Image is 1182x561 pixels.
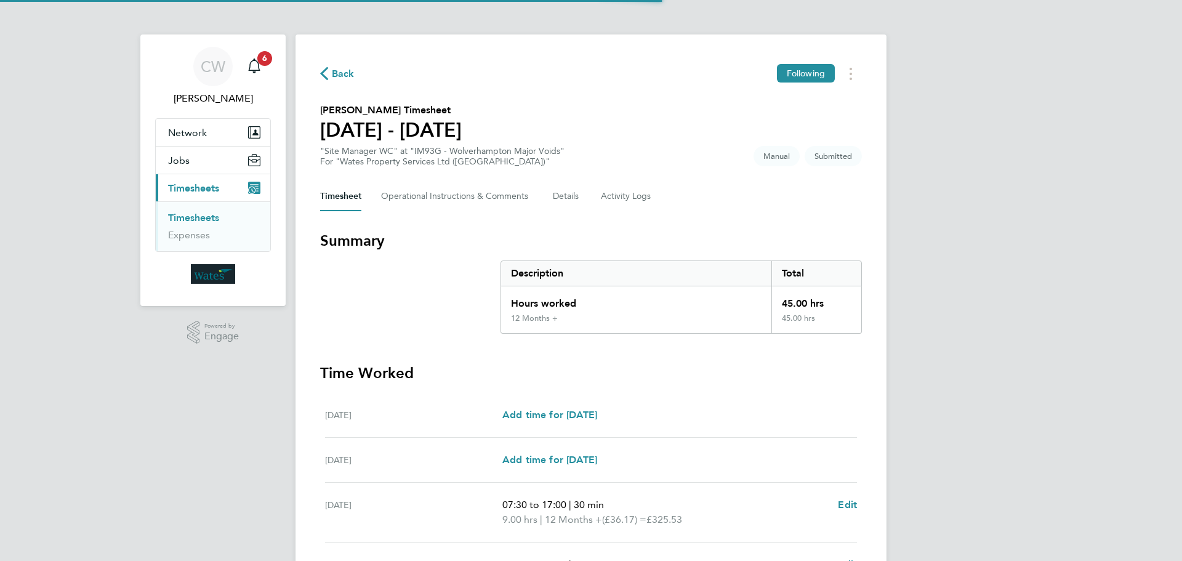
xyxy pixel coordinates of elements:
h2: [PERSON_NAME] Timesheet [320,103,462,118]
button: Details [553,182,581,211]
button: Activity Logs [601,182,653,211]
span: CW [201,59,225,75]
h3: Time Worked [320,363,862,383]
a: Powered byEngage [187,321,239,344]
a: 6 [242,47,267,86]
span: Timesheets [168,182,219,194]
button: Jobs [156,147,270,174]
span: Add time for [DATE] [502,409,597,421]
span: Following [787,68,825,79]
img: wates-logo-retina.png [191,264,235,284]
a: Go to home page [155,264,271,284]
button: Operational Instructions & Comments [381,182,533,211]
button: Network [156,119,270,146]
span: 30 min [574,499,604,511]
span: Add time for [DATE] [502,454,597,466]
span: 6 [257,51,272,66]
a: Edit [838,498,857,512]
div: [DATE] [325,408,502,422]
div: Total [771,261,861,286]
div: "Site Manager WC" at "IM93G - Wolverhampton Major Voids" [320,146,565,167]
span: 07:30 to 17:00 [502,499,566,511]
nav: Main navigation [140,34,286,306]
div: 12 Months + [511,313,558,323]
button: Timesheets Menu [840,64,862,83]
span: Engage [204,331,239,342]
span: | [569,499,571,511]
div: [DATE] [325,453,502,467]
div: For "Wates Property Services Ltd ([GEOGRAPHIC_DATA])" [320,156,565,167]
a: Expenses [168,229,210,241]
a: CW[PERSON_NAME] [155,47,271,106]
button: Back [320,66,355,81]
button: Following [777,64,835,83]
span: Powered by [204,321,239,331]
span: Edit [838,499,857,511]
span: This timesheet is Submitted. [805,146,862,166]
div: Timesheets [156,201,270,251]
span: Chevel Wynter [155,91,271,106]
span: Back [332,67,355,81]
span: £325.53 [646,514,682,525]
span: This timesheet was manually created. [754,146,800,166]
div: 45.00 hrs [771,313,861,333]
span: (£36.17) = [602,514,646,525]
span: Network [168,127,207,139]
h1: [DATE] - [DATE] [320,118,462,142]
span: Jobs [168,155,190,166]
a: Add time for [DATE] [502,408,597,422]
button: Timesheets [156,174,270,201]
div: [DATE] [325,498,502,527]
a: Timesheets [168,212,219,224]
span: | [540,514,542,525]
span: 12 Months + [545,512,602,527]
div: 45.00 hrs [771,286,861,313]
h3: Summary [320,231,862,251]
span: 9.00 hrs [502,514,537,525]
div: Description [501,261,771,286]
div: Hours worked [501,286,771,313]
div: Summary [501,260,862,334]
button: Timesheet [320,182,361,211]
a: Add time for [DATE] [502,453,597,467]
